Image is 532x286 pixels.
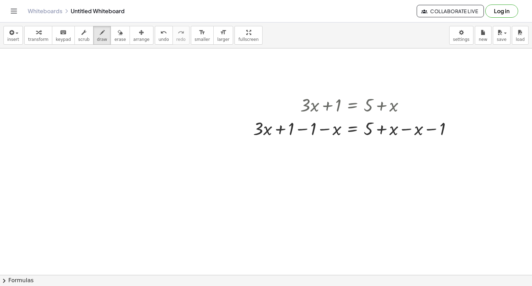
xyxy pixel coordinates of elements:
[78,37,90,42] span: scrub
[234,26,262,45] button: fullscreen
[60,28,66,37] i: keyboard
[423,8,478,14] span: Collaborate Live
[24,26,52,45] button: transform
[114,37,126,42] span: erase
[28,37,48,42] span: transform
[475,26,491,45] button: new
[130,26,153,45] button: arrange
[93,26,111,45] button: draw
[493,26,511,45] button: save
[195,37,210,42] span: smaller
[176,37,186,42] span: redo
[178,28,184,37] i: redo
[453,37,470,42] span: settings
[199,28,205,37] i: format_size
[213,26,233,45] button: format_sizelarger
[497,37,506,42] span: save
[160,28,167,37] i: undo
[449,26,473,45] button: settings
[74,26,94,45] button: scrub
[97,37,107,42] span: draw
[217,37,229,42] span: larger
[516,37,525,42] span: load
[3,26,23,45] button: insert
[479,37,487,42] span: new
[8,6,19,17] button: Toggle navigation
[417,5,484,17] button: Collaborate Live
[155,26,173,45] button: undoundo
[238,37,258,42] span: fullscreen
[159,37,169,42] span: undo
[512,26,529,45] button: load
[52,26,75,45] button: keyboardkeypad
[172,26,189,45] button: redoredo
[7,37,19,42] span: insert
[28,8,62,15] a: Whiteboards
[191,26,214,45] button: format_sizesmaller
[133,37,150,42] span: arrange
[56,37,71,42] span: keypad
[485,5,518,18] button: Log in
[110,26,130,45] button: erase
[220,28,227,37] i: format_size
